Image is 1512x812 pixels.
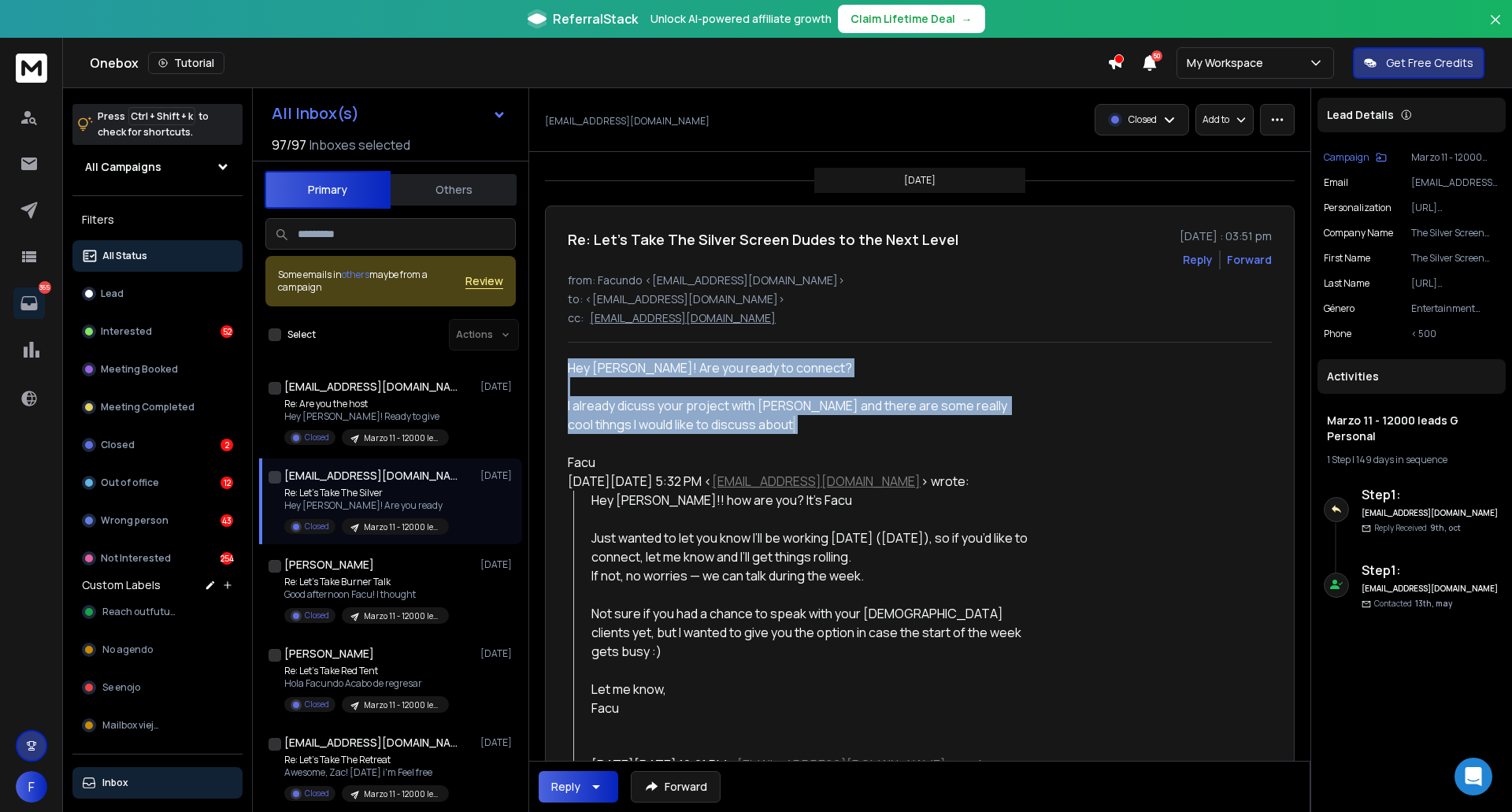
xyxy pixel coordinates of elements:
div: Let me know, [591,680,1028,699]
button: Claim Lifetime Deal→ [838,5,985,33]
div: 52 [220,325,233,338]
p: Meeting Booked [101,363,178,376]
div: Hey [PERSON_NAME]! Are you ready to connect? [568,358,1028,377]
span: Mailbox viejos [102,719,164,732]
span: No agendo [102,643,153,656]
p: Interested [101,325,152,338]
p: Contacted [1374,598,1452,610]
p: Phone [1324,328,1351,340]
button: Inbox [72,767,243,799]
p: [EMAIL_ADDRESS][DOMAIN_NAME] [1411,176,1499,189]
p: Hey [PERSON_NAME]! Are you ready [284,499,449,512]
button: F [16,771,47,803]
p: to: <[EMAIL_ADDRESS][DOMAIN_NAME]> [568,291,1272,307]
span: others [342,268,369,281]
p: The Silver Screen Dudes [1411,227,1499,239]
button: Not Interested254 [72,543,243,574]
p: Closed [305,432,329,443]
p: Get Free Credits [1386,55,1473,71]
button: Tutorial [148,52,224,74]
div: Hey [PERSON_NAME]!! how are you? It’s Facu [591,491,1028,510]
p: Marzo 11 - 12000 leads G Personal [364,788,439,800]
p: Meeting Completed [101,401,195,413]
button: Reach outfuture [72,596,243,628]
p: Press to check for shortcuts. [98,109,209,140]
p: Awesome, Zac! [DATE] i'm Feel free [284,766,449,779]
p: Marzo 11 - 12000 leads G Personal [364,699,439,711]
p: [URL][DOMAIN_NAME] [1411,202,1499,214]
p: Marzo 11 - 12000 leads G Personal [364,432,439,444]
button: Closed2 [72,429,243,461]
button: Review [465,273,503,289]
a: [EMAIL_ADDRESS][DOMAIN_NAME] [712,473,921,490]
h6: [EMAIL_ADDRESS][DOMAIN_NAME] [1362,583,1499,595]
p: Hola Facundo Acabo de regresar [284,677,449,690]
h1: [EMAIL_ADDRESS][DOMAIN_NAME] [284,468,458,484]
div: | [1327,454,1496,466]
p: [EMAIL_ADDRESS][DOMAIN_NAME] [590,310,776,326]
div: Reply [551,779,580,795]
button: Mailbox viejos [72,710,243,741]
p: Closed [305,699,329,710]
p: My Workspace [1187,55,1269,71]
p: cc: [568,310,584,326]
p: Lead Details [1327,107,1394,123]
button: Interested52 [72,316,243,347]
button: Out of office12 [72,467,243,499]
p: género [1324,302,1354,315]
p: [DATE] : 03:51 pm [1180,228,1272,244]
button: Lead [72,278,243,310]
p: [URL][DOMAIN_NAME] [1411,277,1499,290]
p: Closed [101,439,135,451]
p: Campaign [1324,151,1369,164]
p: Email [1324,176,1348,189]
button: Meeting Booked [72,354,243,385]
p: All Status [102,250,147,262]
p: Marzo 11 - 12000 leads G Personal [1411,151,1499,164]
h1: All Campaigns [85,159,161,175]
span: 9th, oct [1430,522,1461,533]
button: Close banner [1485,9,1506,47]
p: Re: Let’s Take The Retreat [284,754,449,766]
div: 254 [220,552,233,565]
p: Re: Let’s Take The Silver [284,487,449,499]
h1: Re: Let’s Take The Silver Screen Dudes to the Next Level [568,228,958,250]
p: Closed [305,521,329,532]
div: 2 [220,439,233,451]
div: 12 [220,476,233,489]
div: 43 [220,514,233,527]
h3: Inboxes selected [309,135,410,154]
span: ReferralStack [553,9,638,28]
p: Closed [1128,113,1157,126]
p: Company Name [1324,227,1393,239]
span: 13th, may [1415,598,1452,609]
button: Forward [631,771,721,803]
button: Reply [539,771,618,803]
div: Forward [1227,252,1272,268]
div: [DATE][DATE] 12:21 PM < > wrote: [591,755,1028,774]
p: First Name [1324,252,1370,265]
p: Lead [101,287,124,300]
p: Out of office [101,476,159,489]
button: Get Free Credits [1353,47,1484,79]
label: Select [287,328,316,341]
button: Campaign [1324,151,1387,164]
h1: [PERSON_NAME] [284,646,374,662]
div: Activities [1317,359,1506,394]
p: [DATE] [480,736,516,749]
p: [DATE] [480,469,516,482]
p: Add to [1203,113,1229,126]
p: [DATE] [480,647,516,660]
span: Reach outfuture [102,606,179,618]
button: All Status [72,240,243,272]
span: 97 / 97 [272,135,306,154]
p: [DATE] [904,174,936,187]
p: Not Interested [101,552,171,565]
div: I already dicuss your project with [PERSON_NAME] and there are some really cool tihngs I would li... [568,396,1028,472]
h6: Step 1 : [1362,561,1499,580]
h1: [PERSON_NAME] [284,557,374,573]
h1: Marzo 11 - 12000 leads G Personal [1327,413,1496,444]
